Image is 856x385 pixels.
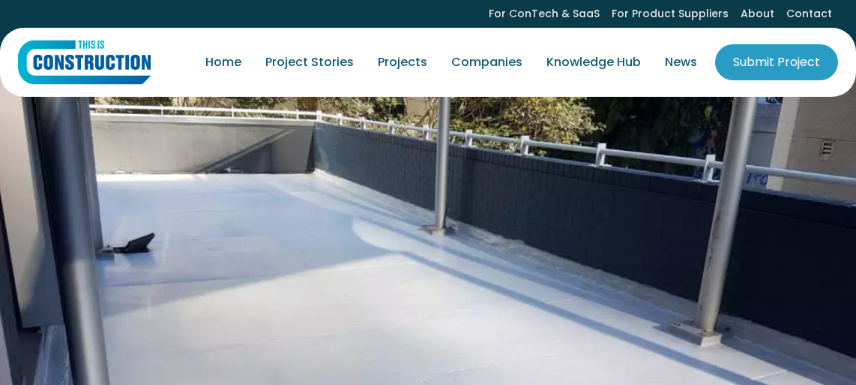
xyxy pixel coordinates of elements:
div: Submit Project [733,53,820,71]
a: home [18,40,151,85]
a: Companies [439,41,534,83]
a: News [653,41,709,83]
a: Projects [366,41,439,83]
a: Project Stories [253,41,366,83]
a: Home [193,41,253,83]
a: Submit Project [715,44,838,80]
a: Knowledge Hub [534,41,653,83]
img: This Is Construction Logo [18,40,151,85]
